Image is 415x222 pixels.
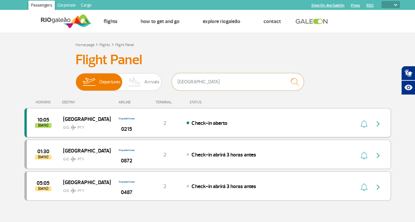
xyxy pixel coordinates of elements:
span: 2025-08-29 01:30:00 [37,149,49,154]
span: 2 [163,120,166,126]
img: sino-painel-voo.svg [361,152,367,159]
span: [GEOGRAPHIC_DATA] [63,146,105,155]
div: HORÁRIO [26,100,62,104]
span: 0215 [121,125,132,133]
span: 2025-08-29 05:05:00 [37,181,50,185]
a: Flights [99,42,110,47]
a: Flight Panel [115,42,134,47]
img: sino-painel-voo.svg [361,183,367,191]
span: GIG [63,153,105,162]
a: Contact [263,18,281,25]
span: 0872 [121,157,132,165]
img: slider-embarque [79,73,99,91]
a: Cargo [78,1,94,11]
a: Explore RIOgaleão [202,18,240,25]
a: Shop On-line GaleOn [311,3,344,8]
a: > [112,41,114,48]
button: Abrir recursos assistivos. [401,80,415,95]
button: Abrir tradutor de língua de sinais. [401,66,415,80]
img: destiny_airplane.svg [71,125,76,130]
a: Corporate [55,1,78,11]
span: [DATE] [35,186,52,191]
span: Check-in abrirá 3 horas antes [191,183,256,190]
a: Press [351,3,360,8]
a: Home page [76,42,94,47]
div: Plugin de acessibilidade da Hand Talk. [401,66,415,95]
a: > [96,41,98,48]
div: AIRLINE [110,100,143,104]
input: Flight, city or airline [172,73,304,91]
span: 2 [163,183,166,190]
img: seta-direita-painel-voo.svg [374,183,382,191]
a: RQS [366,3,374,8]
span: GIG [63,184,105,194]
a: How to get and go [140,18,179,25]
span: Arrivals [144,73,159,91]
img: seta-direita-painel-voo.svg [374,120,382,128]
span: PTY [78,156,84,162]
img: seta-direita-painel-voo.svg [374,152,382,159]
span: PTY [78,188,84,194]
span: Check-in aberto [191,120,227,126]
img: sino-painel-voo.svg [361,120,367,128]
span: [GEOGRAPHIC_DATA] [63,178,105,186]
span: GIG [63,121,105,131]
span: [DATE] [35,155,52,159]
img: destiny_airplane.svg [71,188,76,193]
span: [GEOGRAPHIC_DATA] [63,115,105,123]
span: PTY [78,125,84,131]
a: Passengers [28,1,55,11]
a: Flights [103,18,117,25]
div: DESTINY [62,100,110,104]
span: Departures [99,73,121,91]
img: slider-desembarque [125,73,145,91]
div: TERMINAL [143,100,186,104]
div: STATUS [186,100,240,104]
span: 2025-08-28 10:05:00 [37,118,49,122]
span: 2 [163,152,166,158]
img: destiny_airplane.svg [71,156,76,162]
h3: Flight Panel [76,52,340,68]
span: Check-in abrirá 3 horas antes [191,152,256,158]
span: 0487 [121,188,132,196]
span: [DATE] [35,123,52,128]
